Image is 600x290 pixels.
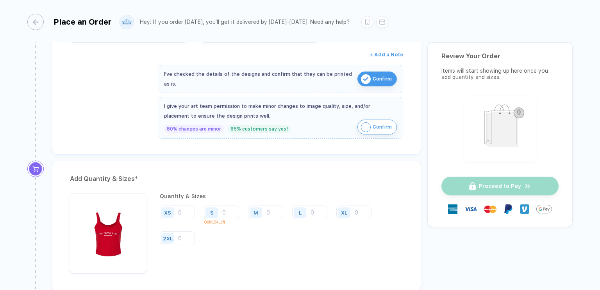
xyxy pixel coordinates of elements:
[341,209,347,215] div: XL
[484,203,496,215] img: master-card
[254,209,258,215] div: M
[70,173,403,185] div: Add Quantity & Sizes
[504,204,513,214] img: Paypal
[468,99,532,156] img: shopping_bag.png
[204,220,245,224] p: Only 194 Left
[140,19,350,25] div: Hey! If you order [DATE], you'll get it delivered by [DATE]–[DATE]. Need any help?
[370,52,403,57] span: + Add a Note
[163,235,173,241] div: 2XL
[520,204,529,214] img: Venmo
[441,52,559,60] div: Review Your Order
[164,69,354,89] div: I've checked the details of the designs and confirm that they can be printed as is.
[54,17,112,27] div: Place an Order
[164,209,171,215] div: XS
[299,209,302,215] div: L
[448,204,457,214] img: express
[74,197,142,265] img: 7f95dc3b-0915-4752-85e9-c9064ad312b3_nt_front_1756396424540.jpg
[464,203,477,215] img: visa
[164,101,397,121] div: I give your art team permission to make minor changes to image quality, size, and/or placement to...
[370,48,403,61] button: + Add a Note
[373,73,392,85] span: Confirm
[361,122,371,132] img: icon
[357,72,397,86] button: iconConfirm
[536,201,552,217] img: GPay
[120,15,134,29] img: user profile
[228,125,291,133] div: 95% customers say yes!
[361,74,371,84] img: icon
[441,68,559,80] div: Items will start showing up here once you add quantity and sizes.
[210,209,214,215] div: S
[373,121,392,133] span: Confirm
[357,120,397,134] button: iconConfirm
[164,125,224,133] div: 80% changes are minor
[160,193,403,199] div: Quantity & Sizes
